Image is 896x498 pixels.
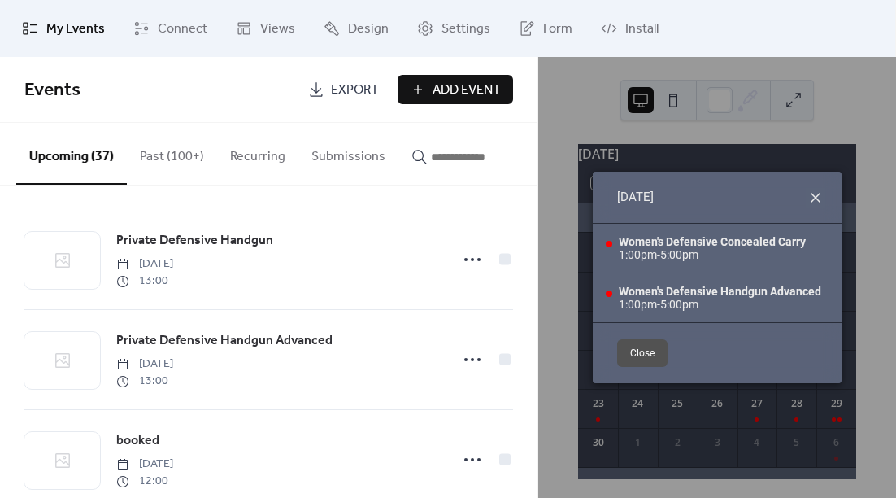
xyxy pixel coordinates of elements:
[405,7,502,50] a: Settings
[348,20,389,39] span: Design
[331,81,379,100] span: Export
[589,7,671,50] a: Install
[127,123,217,183] button: Past (100+)
[296,75,391,104] a: Export
[260,20,295,39] span: Views
[116,256,173,273] span: [DATE]
[543,20,572,39] span: Form
[16,123,127,185] button: Upcoming (37)
[116,473,173,490] span: 12:00
[660,248,698,261] span: 5:00pm
[116,230,273,251] a: Private Defensive Handgun
[116,431,159,451] span: booked
[619,285,821,298] div: Women's Defensive Handgun Advanced
[116,273,173,290] span: 13:00
[619,235,806,248] div: Women's Defensive Concealed Carry
[116,456,173,473] span: [DATE]
[657,248,660,261] span: -
[441,20,490,39] span: Settings
[619,248,657,261] span: 1:00pm
[116,330,333,352] a: Private Defensive Handgun Advanced
[116,373,173,390] span: 13:00
[224,7,307,50] a: Views
[116,430,159,452] a: booked
[121,7,220,50] a: Connect
[298,123,398,183] button: Submissions
[625,20,659,39] span: Install
[660,298,698,311] span: 5:00pm
[433,81,501,100] span: Add Event
[619,298,657,311] span: 1:00pm
[46,20,105,39] span: My Events
[311,7,401,50] a: Design
[507,7,585,50] a: Form
[657,298,660,311] span: -
[217,123,298,183] button: Recurring
[116,231,273,251] span: Private Defensive Handgun
[116,356,173,373] span: [DATE]
[617,339,668,367] button: Close
[398,75,513,104] button: Add Event
[116,331,333,351] span: Private Defensive Handgun Advanced
[158,20,207,39] span: Connect
[24,72,80,108] span: Events
[10,7,117,50] a: My Events
[617,188,654,207] span: [DATE]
